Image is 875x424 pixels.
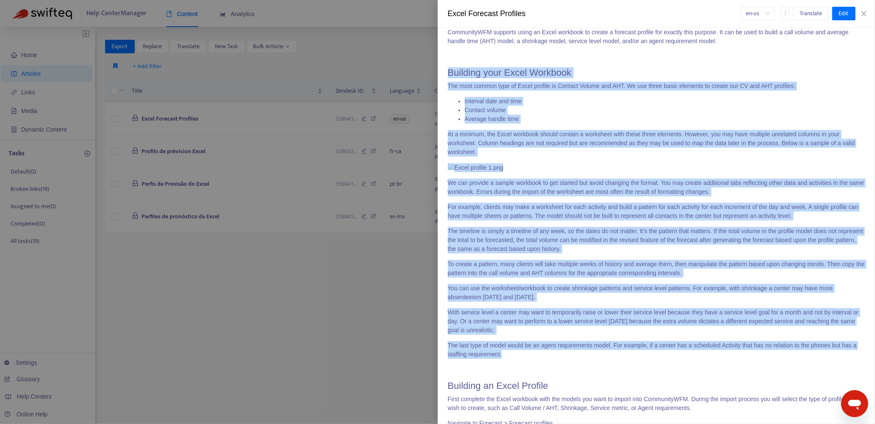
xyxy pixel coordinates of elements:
[448,380,865,391] h1: Building an Excel Profile
[448,308,865,335] p: With service level a center may want to temporarily raise or lower their service level because th...
[448,227,865,253] p: The timeline is simply a timeline of any week, so the dates do not matter. It’s the pattern that ...
[858,10,870,18] button: Close
[839,9,849,18] span: Edit
[448,260,865,278] p: To create a pattern, many clients will take multiple weeks of history and average them, then mani...
[448,82,865,91] p: The most common type of Excel profile is Contact Volume and AHT. We use three basic elements to c...
[861,10,867,17] span: close
[800,9,822,18] span: Translate
[465,106,865,115] li: Contact volume
[448,341,865,359] p: The last type of model would be an agent requirements model. For example, if a center has a sched...
[448,203,865,220] p: For example, clients may make a worksheet for each activity and build a pattern for each activity...
[793,7,829,20] button: Translate
[465,97,865,106] li: Interval date and time
[448,284,865,302] p: You can use the worksheet/workbook to create shrinkage patterns and service level patterns. For e...
[448,67,865,78] h1: Building your Excel Workbook
[781,7,790,20] button: more
[832,7,856,20] button: Edit
[841,390,868,417] iframe: Button to launch messaging window
[746,7,770,20] span: en-us
[448,28,865,46] p: CommunityWFM supports using an Excel workbook to create a forecast profile for exactly this purpo...
[783,10,789,16] span: more
[448,395,865,413] p: First complete the Excel workbook with the models you want to import into CommunityWFM. During th...
[448,8,741,19] div: Excel Forecast Profiles
[465,115,865,124] li: Average handle time
[448,179,865,196] p: We can provide a sample workbook to get started but avoid changing the format. You may create add...
[448,130,865,157] p: At a minimum, the Excel workbook should contain a worksheet with these three elements. However, y...
[448,163,503,172] img: Excel profile 1.png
